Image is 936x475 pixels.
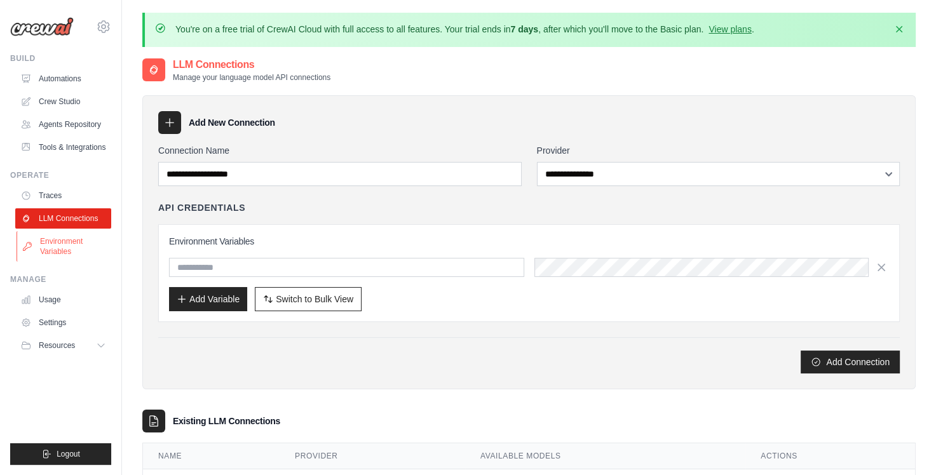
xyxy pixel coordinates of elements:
div: Build [10,53,111,64]
p: Manage your language model API connections [173,72,330,83]
div: Manage [10,274,111,284]
button: Switch to Bulk View [255,287,362,311]
a: Usage [15,290,111,310]
button: Resources [15,335,111,356]
h2: LLM Connections [173,57,330,72]
span: Resources [39,340,75,351]
th: Name [143,443,280,469]
h4: API Credentials [158,201,245,214]
label: Provider [537,144,900,157]
th: Actions [745,443,915,469]
span: Switch to Bulk View [276,293,353,305]
p: You're on a free trial of CrewAI Cloud with full access to all features. Your trial ends in , aft... [175,23,754,36]
h3: Existing LLM Connections [173,415,280,427]
button: Logout [10,443,111,465]
strong: 7 days [510,24,538,34]
a: Agents Repository [15,114,111,135]
div: Operate [10,170,111,180]
label: Connection Name [158,144,522,157]
a: LLM Connections [15,208,111,229]
a: Automations [15,69,111,89]
h3: Add New Connection [189,116,275,129]
a: Settings [15,312,111,333]
a: View plans [709,24,751,34]
a: Crew Studio [15,91,111,112]
a: Tools & Integrations [15,137,111,157]
a: Environment Variables [17,231,112,262]
a: Traces [15,185,111,206]
th: Available Models [465,443,745,469]
button: Add Variable [169,287,247,311]
span: Logout [57,449,80,459]
button: Add Connection [801,351,900,373]
th: Provider [280,443,465,469]
img: Logo [10,17,74,36]
h3: Environment Variables [169,235,889,248]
